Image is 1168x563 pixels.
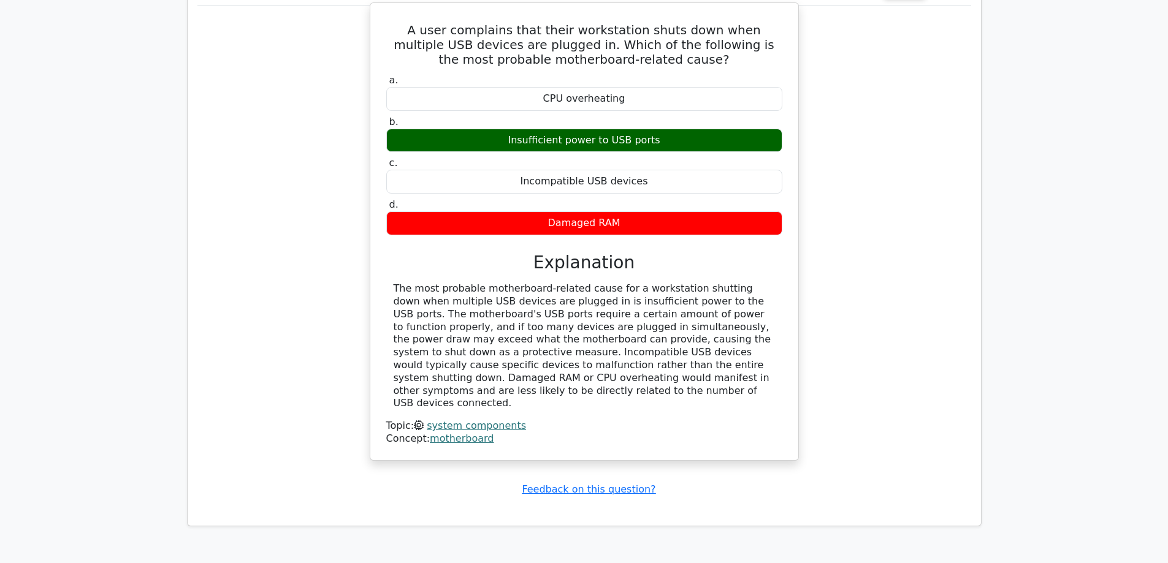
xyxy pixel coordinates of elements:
span: d. [389,198,399,210]
div: CPU overheating [386,87,782,111]
div: Topic: [386,420,782,433]
div: Concept: [386,433,782,445]
div: Damaged RAM [386,211,782,235]
div: Incompatible USB devices [386,170,782,194]
h3: Explanation [394,252,775,273]
span: b. [389,116,399,127]
a: system components [427,420,526,431]
a: motherboard [430,433,494,444]
a: Feedback on this question? [522,483,655,495]
h5: A user complains that their workstation shuts down when multiple USB devices are plugged in. Whic... [385,23,784,67]
div: Insufficient power to USB ports [386,129,782,153]
span: c. [389,157,398,168]
span: a. [389,74,399,86]
div: The most probable motherboard-related cause for a workstation shutting down when multiple USB dev... [394,282,775,410]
